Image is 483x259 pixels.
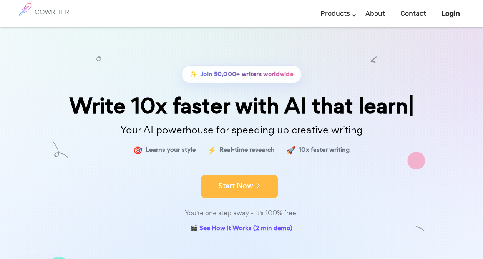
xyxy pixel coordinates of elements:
[50,208,434,219] div: You're one step away - It's 100% free!
[400,2,426,25] a: Contact
[50,95,434,117] div: Write 10x faster with AI that learn
[442,2,460,25] a: Login
[200,69,294,80] span: Join 50,000+ writers worldwide
[133,144,143,156] span: 🎯
[320,2,350,25] a: Products
[299,144,350,156] span: 10x faster writing
[207,144,216,156] span: ⚡
[50,122,434,138] p: Your AI powerhouse for speeding up creative writing
[201,175,278,198] button: Start Now
[219,144,275,156] span: Real-time research
[35,8,69,15] h6: COWRITER
[365,2,385,25] a: About
[442,9,460,18] b: Login
[191,223,292,235] a: 🎬 See How It Works (2 min demo)
[286,144,295,156] span: 🚀
[146,144,196,156] span: Learns your style
[189,69,197,80] span: ✨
